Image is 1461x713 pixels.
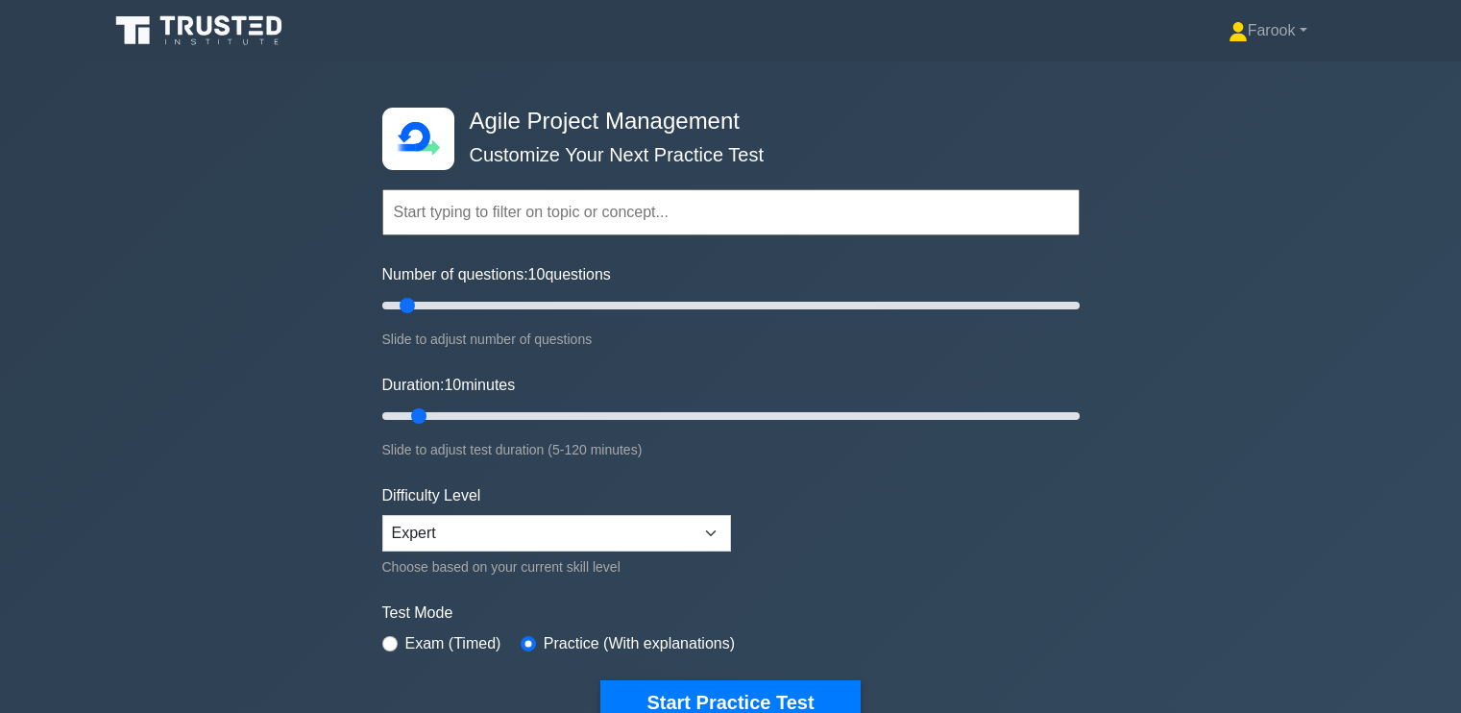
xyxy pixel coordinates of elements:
[382,438,1080,461] div: Slide to adjust test duration (5-120 minutes)
[405,632,501,655] label: Exam (Timed)
[444,377,461,393] span: 10
[382,189,1080,235] input: Start typing to filter on topic or concept...
[462,108,986,135] h4: Agile Project Management
[382,484,481,507] label: Difficulty Level
[382,328,1080,351] div: Slide to adjust number of questions
[382,555,731,578] div: Choose based on your current skill level
[382,602,1080,625] label: Test Mode
[382,263,611,286] label: Number of questions: questions
[382,374,516,397] label: Duration: minutes
[1182,12,1353,50] a: Farook
[528,266,546,283] span: 10
[544,632,735,655] label: Practice (With explanations)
